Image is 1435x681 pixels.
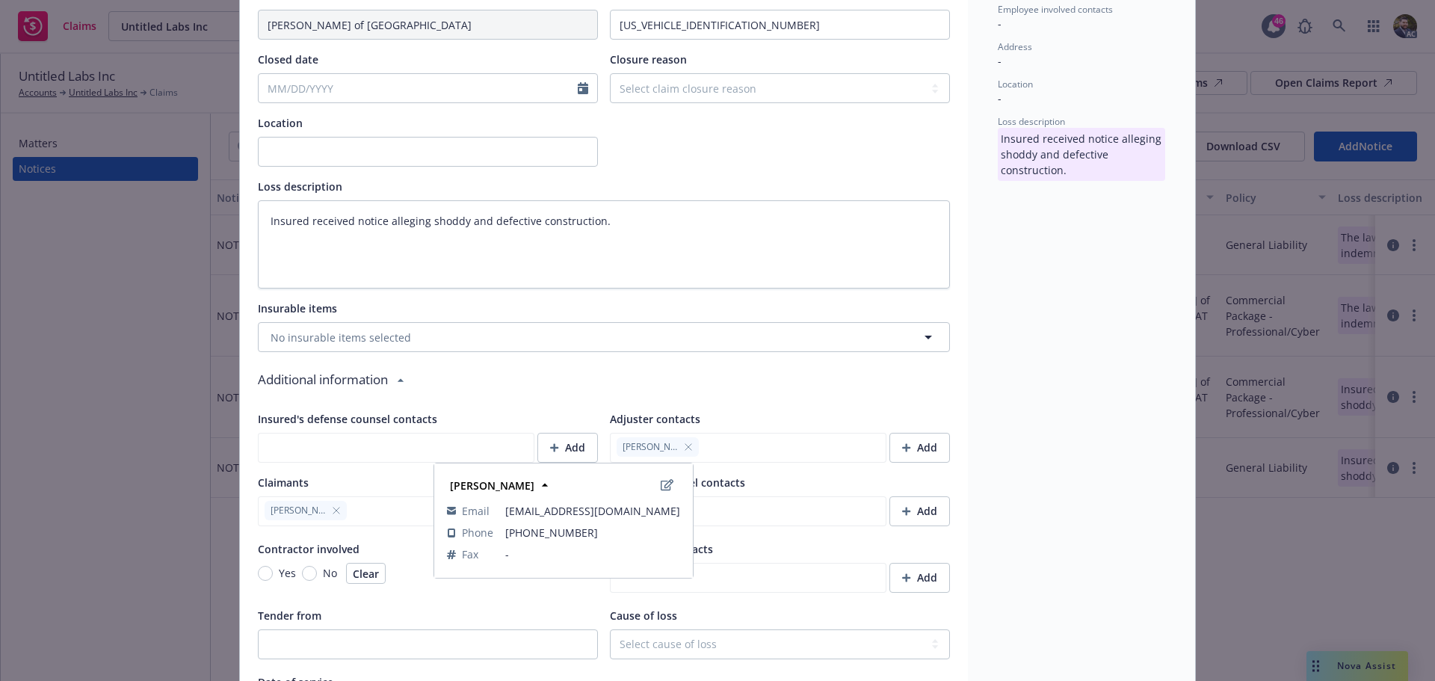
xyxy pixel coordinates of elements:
[998,40,1032,53] span: Address
[998,132,1165,146] span: Insured received notice alleging shoddy and defective construction.
[450,478,534,493] strong: [PERSON_NAME]
[462,503,490,519] span: Email
[537,433,598,463] button: Add
[258,358,950,401] div: Additional information
[346,563,386,584] button: Clear
[259,74,578,102] input: MM/DD/YYYY
[271,330,411,345] span: No insurable items selected
[505,546,680,562] span: -
[258,200,950,289] textarea: Insured received notice alleging shoddy and defective construction.
[889,496,950,526] button: Add
[258,52,318,67] span: Closed date
[462,546,478,562] span: Fax
[323,565,337,581] span: No
[258,608,321,623] span: Tender from
[279,565,296,581] span: Yes
[610,52,687,67] span: Closure reason
[889,563,950,593] button: Add
[578,82,588,94] svg: Calendar
[550,434,585,462] div: Add
[610,412,700,426] span: Adjuster contacts
[902,564,937,592] div: Add
[998,54,1002,68] span: -
[902,497,937,526] div: Add
[258,322,950,352] button: No insurable items selected
[258,566,273,581] input: Yes
[998,128,1165,181] p: Insured received notice alleging shoddy and defective construction.
[889,433,950,463] button: Add
[258,179,342,194] span: Loss description
[258,542,359,556] span: Contractor involved
[271,504,326,517] span: [PERSON_NAME]
[658,476,676,494] a: edit
[610,608,677,623] span: Cause of loss
[505,503,680,519] span: [EMAIL_ADDRESS][DOMAIN_NAME]
[623,440,678,454] span: [PERSON_NAME]
[902,434,937,462] div: Add
[998,78,1033,90] span: Location
[258,412,437,426] span: Insured's defense counsel contacts
[258,116,303,130] span: Location
[998,91,1002,105] span: -
[258,358,388,401] div: Additional information
[258,301,337,315] span: Insurable items
[998,16,1002,31] span: -
[302,566,317,581] input: No
[353,567,379,581] span: Clear
[998,115,1065,128] span: Loss description
[505,525,680,540] span: [PHONE_NUMBER]
[462,525,493,540] span: Phone
[998,3,1113,16] span: Employee involved contacts
[258,475,309,490] span: Claimants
